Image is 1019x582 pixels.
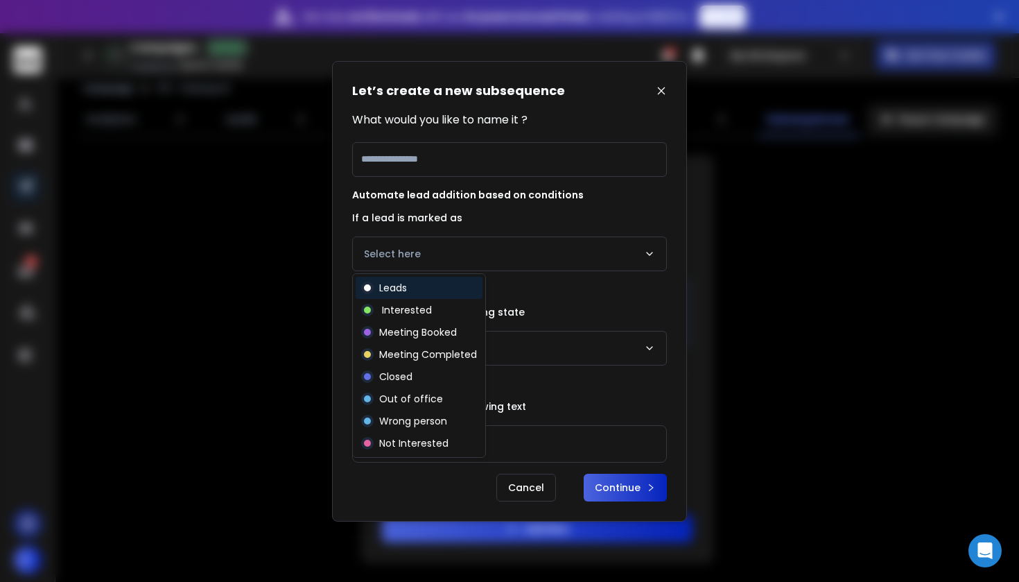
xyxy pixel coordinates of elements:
label: If reply contains the following text [352,402,667,411]
p: Meeting Booked [379,325,457,339]
p: Select here [364,247,421,261]
p: Leads [379,281,407,295]
div: Interested [361,303,432,317]
p: Closed [379,370,412,384]
label: If the lead is in the following state [352,307,667,317]
h2: Automate lead addition based on conditions [352,188,667,202]
h1: Let’s create a new subsequence [352,81,565,101]
label: If a lead is marked as [352,213,667,223]
p: Out of office [379,392,443,406]
h2: OR [352,377,667,391]
button: Continue [584,474,667,502]
p: Wrong person [379,414,447,428]
p: Not Interested [379,436,448,450]
h2: OR [352,282,667,296]
p: Meeting Completed [379,348,477,361]
div: Open Intercom Messenger [968,534,1002,567]
p: Cancel [496,474,556,502]
p: What would you like to name it ? [352,112,667,128]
